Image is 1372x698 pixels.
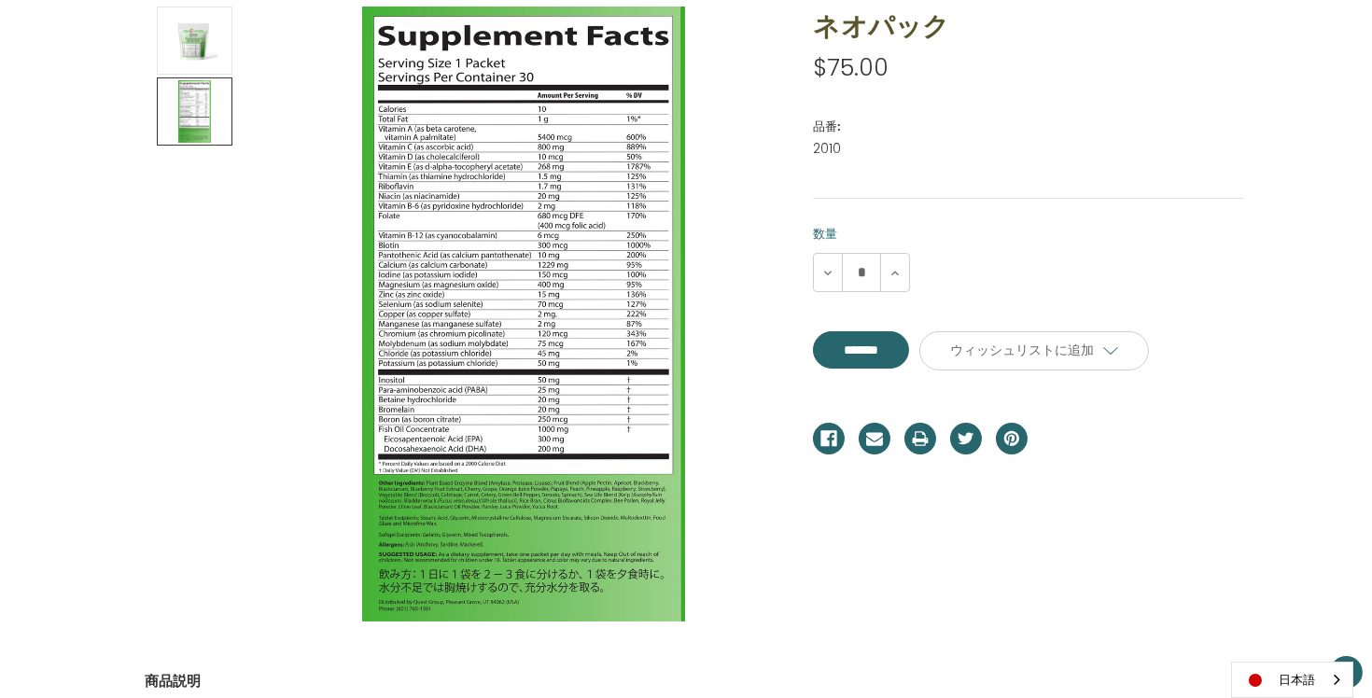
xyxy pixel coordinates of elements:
span: $75.00 [813,51,889,84]
a: ウィッシュリストに追加 [919,331,1149,370]
div: Language [1231,662,1353,698]
a: 日本語 [1232,663,1352,697]
span: ウィッシュリストに追加 [950,342,1094,358]
img: ビタミンＡ、ビタミンＣ、ビタミンＤ、ビタミンＥ、チアミン、リボフラビン、ナイアシン、ビタミンＢ６、葉酸、ビタミンＢ12、ビオチン、パントテン酸、カルシウム、ヨウ素、マグネシウム、亜鉛、セレニウム... [290,7,757,621]
img: ネオパック [171,9,217,72]
a: プリント [904,423,936,454]
h1: ネオパック [813,7,1243,46]
img: ビタミンＡ、ビタミンＣ、ビタミンＤ、ビタミンＥ、チアミン、リボフラビン、ナイアシン、ビタミンＢ６、葉酸、ビタミンＢ12、ビオチン、パントテン酸、カルシウム、ヨウ素、マグネシウム、亜鉛、セレニウム... [171,80,217,143]
label: 数量 [813,225,1243,244]
aside: Language selected: 日本語 [1231,662,1353,698]
dt: 品番: [813,118,1239,136]
dd: 2010 [813,139,1243,159]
